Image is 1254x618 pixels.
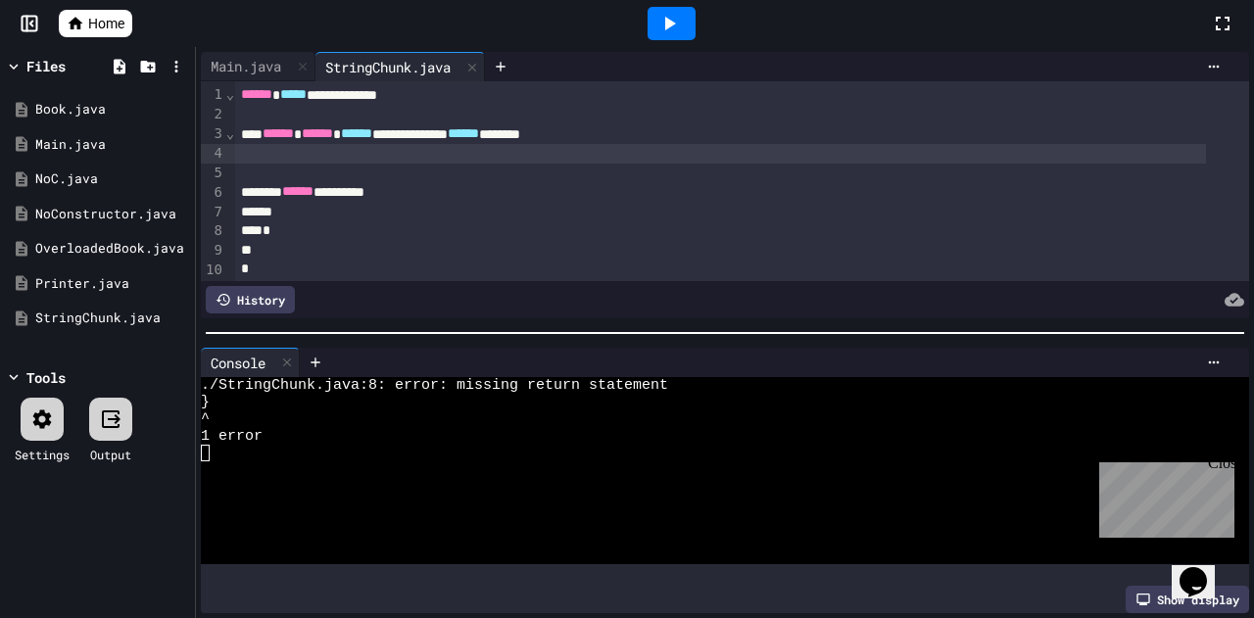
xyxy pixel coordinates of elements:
[201,144,225,164] div: 4
[201,377,668,394] span: ./StringChunk.java:8: error: missing return statement
[35,169,188,189] div: NoC.java
[201,183,225,203] div: 6
[1091,454,1234,538] iframe: chat widget
[35,135,188,155] div: Main.java
[90,446,131,463] div: Output
[201,261,225,280] div: 10
[201,221,225,241] div: 8
[201,353,275,373] div: Console
[225,86,235,102] span: Fold line
[59,10,132,37] a: Home
[201,164,225,183] div: 5
[315,52,485,81] div: StringChunk.java
[35,100,188,119] div: Book.java
[201,105,225,124] div: 2
[201,85,225,105] div: 1
[201,241,225,261] div: 9
[35,205,188,224] div: NoConstructor.java
[35,309,188,328] div: StringChunk.java
[201,124,225,144] div: 3
[201,394,210,410] span: }
[201,56,291,76] div: Main.java
[201,348,300,377] div: Console
[35,274,188,294] div: Printer.java
[35,239,188,259] div: OverloadedBook.java
[26,56,66,76] div: Files
[201,410,210,427] span: ^
[225,125,235,141] span: Fold line
[8,8,135,124] div: Chat with us now!Close
[26,367,66,388] div: Tools
[206,286,295,313] div: History
[201,203,225,222] div: 7
[1172,540,1234,598] iframe: chat widget
[15,446,70,463] div: Settings
[1126,586,1249,613] div: Show display
[88,14,124,33] span: Home
[315,57,460,77] div: StringChunk.java
[201,52,315,81] div: Main.java
[201,428,263,445] span: 1 error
